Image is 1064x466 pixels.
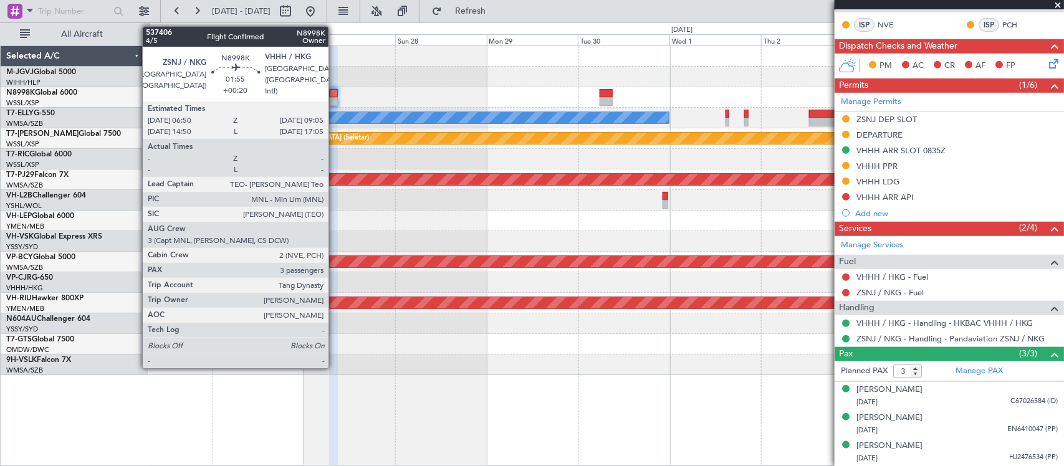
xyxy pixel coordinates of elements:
a: ZSNJ / NKG - Fuel [856,287,924,298]
span: EN6410047 (PP) [1007,424,1058,435]
span: VH-L2B [6,192,32,199]
a: YSHL/WOL [6,201,42,211]
a: YSSY/SYD [6,242,38,252]
div: VHHH PPR [856,161,898,171]
a: T7-PJ29Falcon 7X [6,171,69,179]
span: N8998K [6,89,35,97]
a: YMEN/MEB [6,222,44,231]
span: N604AU [6,315,37,323]
a: VP-CJRG-650 [6,274,53,282]
div: Mon 29 [487,34,578,45]
span: Dispatch Checks and Weather [839,39,957,54]
div: Thu 25 [120,34,212,45]
a: VHHH/HKG [6,283,43,293]
div: ZSNJ DEP SLOT [856,114,917,125]
a: VH-VSKGlobal Express XRS [6,233,102,240]
div: VHHH ARR API [856,192,914,202]
div: Sun 28 [395,34,487,45]
div: DEPARTURE [856,130,903,140]
span: (1/6) [1019,78,1037,92]
span: [DATE] - [DATE] [212,6,271,17]
span: T7-ELLY [6,110,34,117]
div: Tue 30 [578,34,669,45]
a: OMDW/DWC [6,345,49,354]
span: C67026584 (ID) [1010,396,1058,407]
span: VH-RIU [6,295,32,302]
a: WSSL/XSP [6,140,39,149]
span: [DATE] [856,426,878,435]
div: Planned Maint [GEOGRAPHIC_DATA] (Seletar) [223,129,369,148]
input: Trip Number [38,2,110,21]
a: T7-ELLYG-550 [6,110,55,117]
div: [DATE] [151,25,173,36]
div: ISP [979,18,999,32]
span: Fuel [839,255,856,269]
a: WMSA/SZB [6,366,43,375]
a: NVE [878,19,906,31]
a: 9H-VSLKFalcon 7X [6,356,71,364]
a: VP-BCYGlobal 5000 [6,254,75,261]
a: WSSL/XSP [6,160,39,169]
a: VHHH / HKG - Fuel [856,272,928,282]
div: [PERSON_NAME] [856,440,923,452]
span: PM [879,60,892,72]
a: ZSNJ / NKG - Handling - Pandaviation ZSNJ / NKG [856,333,1045,344]
a: WMSA/SZB [6,263,43,272]
div: Fri 26 [212,34,304,45]
a: YSSY/SYD [6,325,38,334]
a: N8998KGlobal 6000 [6,89,77,97]
a: Manage Services [841,239,903,252]
div: [PERSON_NAME] [856,384,923,396]
div: ISP [854,18,875,32]
a: T7-GTSGlobal 7500 [6,336,74,343]
a: YMEN/MEB [6,304,44,313]
span: VH-LEP [6,212,32,220]
label: Planned PAX [841,365,888,378]
div: Thu 2 [761,34,853,45]
a: VH-RIUHawker 800XP [6,295,84,302]
a: WIHH/HLP [6,78,41,87]
a: VHHH / HKG - Handling - HKBAC VHHH / HKG [856,318,1033,328]
span: Permits [839,78,868,93]
span: T7-GTS [6,336,32,343]
a: T7-RICGlobal 6000 [6,151,72,158]
span: T7-PJ29 [6,171,34,179]
a: VH-LEPGlobal 6000 [6,212,74,220]
button: All Aircraft [14,24,135,44]
a: WMSA/SZB [6,181,43,190]
span: FP [1006,60,1015,72]
span: VP-CJR [6,274,32,282]
span: HJ2476534 (PP) [1009,452,1058,463]
a: Manage Permits [841,96,901,108]
a: VH-L2BChallenger 604 [6,192,86,199]
span: T7-[PERSON_NAME] [6,130,79,138]
span: CR [944,60,955,72]
span: Handling [839,301,875,315]
span: AC [913,60,924,72]
span: M-JGVJ [6,69,34,76]
a: WSSL/XSP [6,98,39,108]
a: PCH [1002,19,1030,31]
div: Add new [855,208,1058,219]
div: VHHH ARR SLOT 0835Z [856,145,946,156]
a: T7-[PERSON_NAME]Global 7500 [6,130,121,138]
div: [DATE] [671,25,693,36]
span: [DATE] [856,454,878,463]
span: (3/3) [1019,347,1037,360]
span: VP-BCY [6,254,33,261]
div: VHHH LDG [856,176,899,187]
span: (2/4) [1019,221,1037,234]
div: Wed 1 [669,34,761,45]
button: Refresh [426,1,501,21]
span: All Aircraft [32,30,132,39]
div: Sat 27 [304,34,395,45]
span: Pax [839,347,853,361]
span: VH-VSK [6,233,34,240]
span: [DATE] [856,397,878,407]
span: T7-RIC [6,151,29,158]
span: AF [975,60,985,72]
span: Services [839,222,871,236]
a: Manage PAX [956,365,1003,378]
span: Refresh [444,7,497,16]
a: N604AUChallenger 604 [6,315,90,323]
